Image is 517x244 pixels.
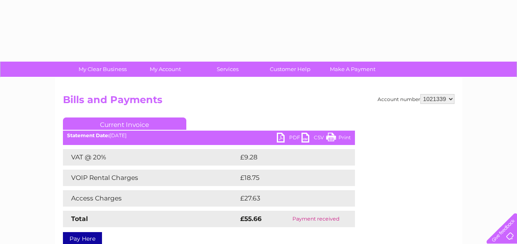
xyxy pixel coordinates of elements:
[277,211,355,227] td: Payment received
[63,149,238,166] td: VAT @ 20%
[63,94,454,110] h2: Bills and Payments
[326,133,351,145] a: Print
[256,62,324,77] a: Customer Help
[63,190,238,207] td: Access Charges
[301,133,326,145] a: CSV
[319,62,387,77] a: Make A Payment
[67,132,109,138] b: Statement Date:
[238,190,338,207] td: £27.63
[240,215,262,223] strong: £55.66
[63,117,186,130] a: Current Invoice
[194,62,262,77] a: Services
[63,133,355,138] div: [DATE]
[238,149,336,166] td: £9.28
[131,62,199,77] a: My Account
[378,94,454,104] div: Account number
[63,170,238,186] td: VOIP Rental Charges
[238,170,338,186] td: £18.75
[277,133,301,145] a: PDF
[69,62,137,77] a: My Clear Business
[71,215,88,223] strong: Total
